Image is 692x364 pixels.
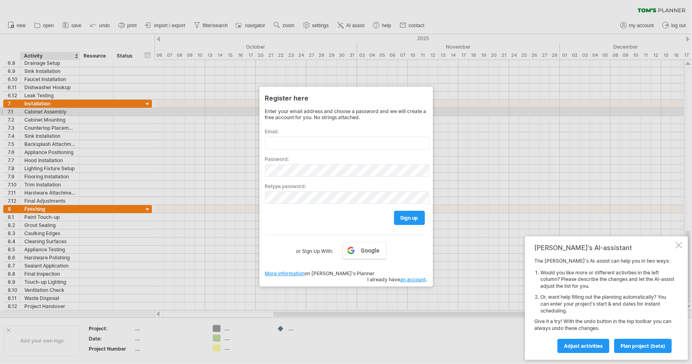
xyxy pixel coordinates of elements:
[401,276,426,283] a: an account
[265,108,427,120] div: Enter your email address and choose a password and we will create a free account for you. No stri...
[343,242,386,259] a: Google
[265,270,305,276] a: More information
[401,215,418,221] span: sign up
[265,183,427,189] label: Retype password:
[614,339,672,353] a: plan project (beta)
[265,270,375,276] span: on [PERSON_NAME]'s Planner
[564,343,603,349] span: Adjust activities
[265,156,427,162] label: Password:
[265,90,427,105] div: Register here
[540,270,674,290] li: Would you like more or different activities in the left column? Please describe the changes and l...
[621,343,665,349] span: plan project (beta)
[296,242,333,256] label: or Sign Up With:
[361,247,379,254] span: Google
[557,339,609,353] a: Adjust activities
[368,276,427,283] span: I already have .
[534,244,674,252] div: [PERSON_NAME]'s AI-assistant
[394,211,425,225] a: sign up
[534,258,674,353] div: The [PERSON_NAME]'s AI-assist can help you in two ways: Give it a try! With the undo button in th...
[265,128,427,135] label: Email:
[540,294,674,314] li: Or, want help filling out the planning automatically? You can enter your project's start & end da...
